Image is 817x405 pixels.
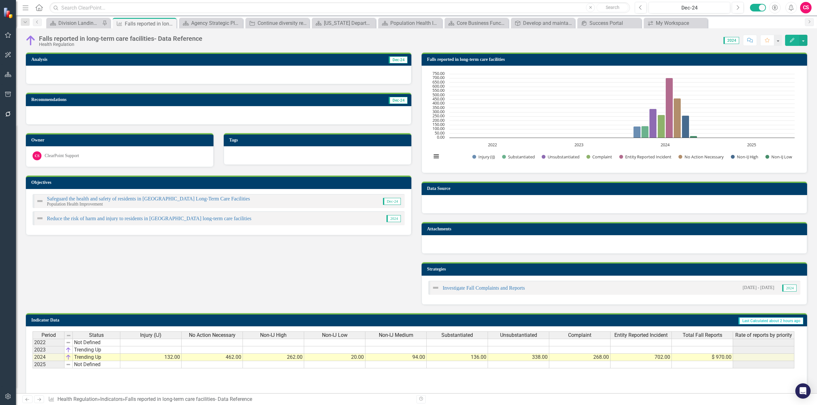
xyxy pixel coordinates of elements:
button: Show Non-IJ Low [765,154,792,160]
div: Agency Strategic Plan [191,19,241,27]
td: 268.00 [549,354,611,361]
img: Not Defined [36,197,44,205]
div: Falls reported in long-term care facilities- Data Reference [39,35,202,42]
button: Show Injury (IJ) [472,154,495,160]
a: Develop and maintain an assessment and analysis infrastructure [513,19,573,27]
button: View chart menu, Chart [432,152,441,161]
td: 20.00 [304,354,365,361]
text: 350.00 [432,105,445,110]
text: 450.00 [432,96,445,102]
img: CgQQ5BkAAAAAElFTkSuQmCC [66,347,71,352]
span: Non-IJ Medium [379,332,413,338]
text: 0.00 [437,134,445,140]
text: 600.00 [432,83,445,89]
div: Develop and maintain an assessment and analysis infrastructure [523,19,573,27]
path: 2024, 136. Substantiated. [641,126,649,138]
span: No Action Necessary [189,332,236,338]
div: Dec-24 [651,4,728,12]
td: Trending Up [73,354,120,361]
span: 2024 [723,37,739,44]
path: 2024, 132. Injury (IJ). [633,127,641,138]
td: 136.00 [427,354,488,361]
h3: Analysis [31,57,202,62]
svg: Interactive chart [428,71,798,166]
h3: Owner [31,138,210,142]
span: Last Calculated about 2 hours ago [738,317,803,324]
div: [US_STATE] Department of Health [324,19,374,27]
a: My Workspace [645,19,706,27]
path: 2024, 338. Unsubstantiated. [649,109,657,138]
div: Division Landing Page [58,19,101,27]
td: 132.00 [120,354,182,361]
div: Health Regulation [39,42,202,47]
span: Substantiated [441,332,473,338]
text: 200.00 [432,117,445,123]
path: 2024, 20. Non-IJ Low. [690,136,697,138]
span: Total Fall Reports [683,332,722,338]
span: Unsubstantiated [500,332,537,338]
h3: Falls reported in long-term care facilities [427,57,804,62]
a: Population Health Improvement Plan [380,19,440,27]
button: Show Unsubstantiated [542,154,579,160]
td: 2025 [33,361,64,368]
text: 250.00 [432,113,445,119]
td: Not Defined [73,339,120,346]
a: [US_STATE] Department of Health [313,19,374,27]
h3: Recommendations [31,97,274,102]
a: Success Portal [579,19,640,27]
h3: Strategies [427,267,804,271]
div: Population Health Improvement Plan [390,19,440,27]
button: Show Substantiated [502,154,535,160]
span: Dec-24 [389,97,408,104]
h3: Tags [229,138,408,142]
button: Dec-24 [648,2,730,13]
h3: Indicator Data [31,318,263,322]
button: Search [596,3,628,12]
a: Core Business Functions [446,19,507,27]
text: 2023 [574,142,583,148]
small: Population Health Improvement [47,202,103,206]
td: 462.00 [182,354,243,361]
span: Complaint [568,332,591,338]
div: CS [33,151,41,160]
input: Search ClearPoint... [49,2,630,13]
span: Injury (IJ) [140,332,161,338]
text: Entity Reported Incident [625,154,671,160]
text: 50.00 [435,130,445,136]
td: 2024 [33,354,64,361]
span: Period [41,332,56,338]
text: 2024 [661,142,670,148]
text: 700.00 [432,75,445,80]
div: » » [48,396,412,403]
div: ClearPoint Support [45,153,79,159]
a: Continue diversity recruitment efforts [247,19,308,27]
img: CgQQ5BkAAAAAElFTkSuQmCC [66,355,71,360]
span: Non-IJ High [260,332,287,338]
text: 750.00 [432,70,445,76]
span: Dec-24 [383,198,401,205]
span: Rate of reports by priority [735,332,792,338]
img: 8DAGhfEEPCf229AAAAAElFTkSuQmCC [66,333,71,338]
text: 100.00 [432,126,445,131]
td: 94.00 [365,354,427,361]
button: CS [800,2,812,13]
a: Reduce the risk of harm and injury to residents in [GEOGRAPHIC_DATA] long-term care facilities [47,216,251,221]
td: 702.00 [611,354,672,361]
td: $ 970.00 [672,354,733,361]
td: 262.00 [243,354,304,361]
a: Indicators [100,396,123,402]
text: 2025 [747,142,756,148]
span: Entity Reported Incident [614,332,668,338]
td: Trending Up [73,346,120,354]
text: 500.00 [432,92,445,98]
img: Not Defined [432,284,439,292]
img: Not Defined [36,214,44,222]
text: 650.00 [432,79,445,85]
div: Core Business Functions [457,19,507,27]
div: Success Portal [589,19,640,27]
div: Falls reported in long-term care facilities- Data Reference [125,20,175,28]
button: Show No Action Necessary [678,154,724,160]
a: Division Landing Page [48,19,101,27]
span: 2024 [386,215,401,222]
h3: Attachments [427,227,804,231]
